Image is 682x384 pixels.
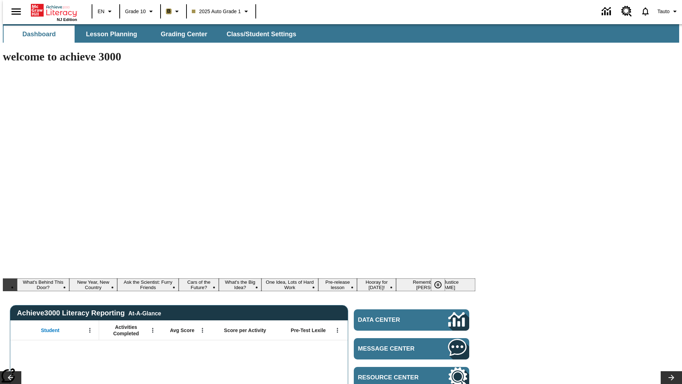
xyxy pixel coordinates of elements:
[261,278,318,291] button: Slide 6 One Idea, Lots of Hard Work
[6,1,27,22] button: Open side menu
[221,26,302,43] button: Class/Student Settings
[163,5,184,18] button: Boost Class color is light brown. Change class color
[69,278,117,291] button: Slide 2 New Year, New Country
[41,327,59,334] span: Student
[318,278,357,291] button: Slide 7 Pre-release lesson
[148,26,220,43] button: Grading Center
[147,325,158,336] button: Open Menu
[125,8,146,15] span: Grade 10
[17,278,69,291] button: Slide 1 What's Behind This Door?
[128,309,161,317] div: At-A-Glance
[224,327,266,334] span: Score per Activity
[358,316,424,324] span: Data Center
[3,24,679,43] div: SubNavbar
[597,2,617,21] a: Data Center
[189,5,253,18] button: Class: 2025 Auto Grade 1, Select your class
[219,278,261,291] button: Slide 5 What's the Big Idea?
[85,325,95,336] button: Open Menu
[291,327,326,334] span: Pre-Test Lexile
[117,278,179,291] button: Slide 3 Ask the Scientist: Furry Friends
[94,5,117,18] button: Language: EN, Select a language
[431,278,445,291] button: Pause
[161,30,207,38] span: Grading Center
[354,338,469,359] a: Message Center
[3,50,475,63] h1: welcome to achieve 3000
[4,26,75,43] button: Dashboard
[657,8,670,15] span: Tauto
[98,8,104,15] span: EN
[617,2,636,21] a: Resource Center, Will open in new tab
[22,30,56,38] span: Dashboard
[76,26,147,43] button: Lesson Planning
[122,5,158,18] button: Grade: Grade 10, Select a grade
[357,278,396,291] button: Slide 8 Hooray for Constitution Day!
[655,5,682,18] button: Profile/Settings
[192,8,241,15] span: 2025 Auto Grade 1
[57,17,77,22] span: NJ Edition
[354,309,469,331] a: Data Center
[179,278,219,291] button: Slide 4 Cars of the Future?
[103,324,150,337] span: Activities Completed
[197,325,208,336] button: Open Menu
[396,278,475,291] button: Slide 9 Remembering Justice O'Connor
[31,3,77,17] a: Home
[31,2,77,22] div: Home
[86,30,137,38] span: Lesson Planning
[661,371,682,384] button: Lesson carousel, Next
[431,278,452,291] div: Pause
[636,2,655,21] a: Notifications
[17,309,161,317] span: Achieve3000 Literacy Reporting
[358,374,427,381] span: Resource Center
[3,26,303,43] div: SubNavbar
[358,345,427,352] span: Message Center
[167,7,170,16] span: B
[332,325,343,336] button: Open Menu
[170,327,194,334] span: Avg Score
[227,30,296,38] span: Class/Student Settings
